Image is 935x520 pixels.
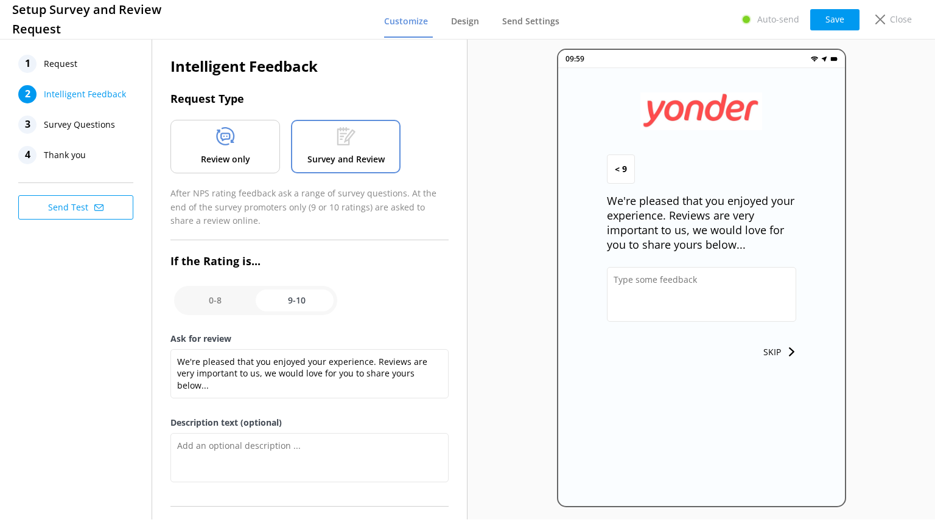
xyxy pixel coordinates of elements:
div: 3 [18,116,37,134]
span: Send Settings [502,15,559,27]
img: wifi.png [811,55,818,63]
p: We're pleased that you enjoyed your experience. Reviews are very important to us, we would love f... [607,193,796,252]
div: 1 [18,55,37,73]
label: Description text (optional) [170,416,449,429]
span: Thank you [44,146,86,164]
span: Survey Questions [44,116,115,134]
p: After NPS rating feedback ask a range of survey questions. At the end of the survey promoters onl... [170,187,449,227]
p: Review only [201,153,250,166]
span: < 9 [615,162,627,176]
span: Intelligent Feedback [44,85,126,103]
span: Request [44,55,77,73]
p: Close [890,13,912,26]
img: 71-1756435731.jpg [640,92,762,130]
h3: Request Type [170,90,449,108]
p: 09:59 [566,53,584,64]
p: Survey and Review [307,153,385,166]
label: Ask for review [170,332,449,345]
button: SKIP [763,340,796,364]
h2: Intelligent Feedback [170,55,449,78]
button: Save [810,9,860,30]
button: Send Test [18,195,133,220]
div: 2 [18,85,37,103]
img: near-me.png [821,55,828,63]
h3: If the Rating is... [170,252,449,270]
span: Design [451,15,479,27]
span: Customize [384,15,428,27]
img: battery.png [830,55,838,63]
textarea: We're pleased that you enjoyed your experience. Reviews are very important to us, we would love f... [170,349,449,398]
div: 4 [18,146,37,164]
p: Auto-send [757,13,799,26]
